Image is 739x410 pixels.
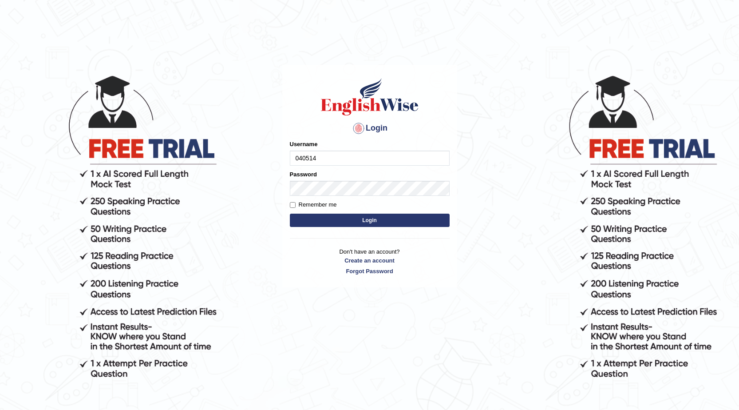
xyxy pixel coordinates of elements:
[290,247,450,275] p: Don't have an account?
[290,267,450,275] a: Forgot Password
[290,202,296,208] input: Remember me
[290,121,450,135] h4: Login
[290,140,318,148] label: Username
[290,214,450,227] button: Login
[290,200,337,209] label: Remember me
[319,77,420,117] img: Logo of English Wise sign in for intelligent practice with AI
[290,170,317,179] label: Password
[290,256,450,265] a: Create an account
